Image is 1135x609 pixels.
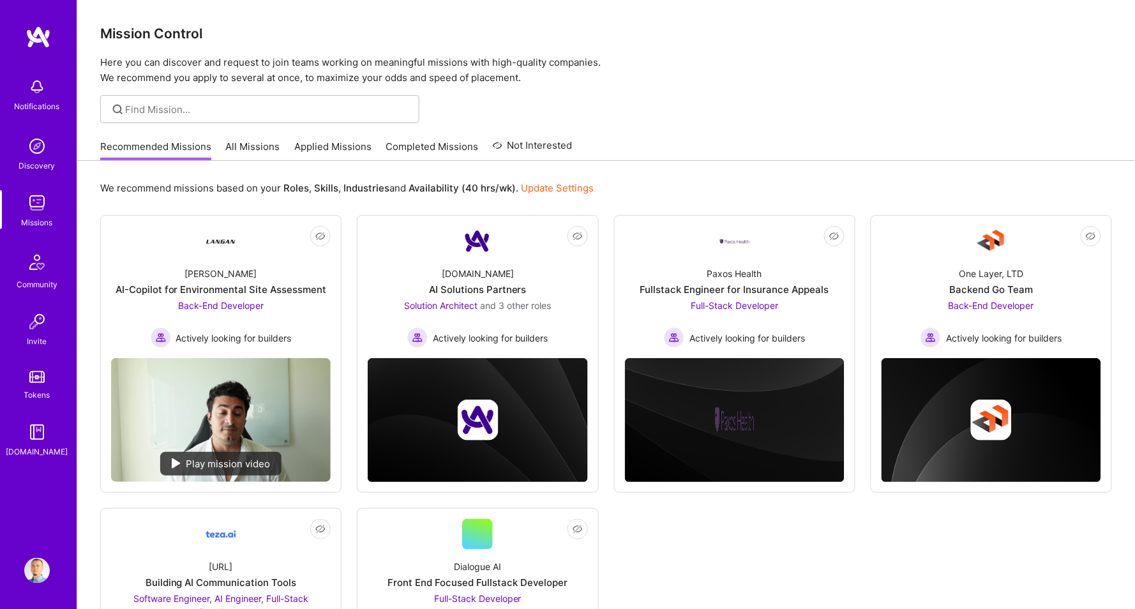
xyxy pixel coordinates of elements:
span: Actively looking for builders [689,331,805,345]
div: Dialogue AI [454,560,501,573]
p: We recommend missions based on your , , and . [100,181,594,195]
span: Solution Architect [404,300,477,311]
span: Full-Stack Developer [434,593,522,604]
img: Actively looking for builders [151,327,171,348]
img: tokens [29,371,45,383]
i: icon EyeClosed [829,231,839,241]
img: guide book [24,419,50,445]
div: AI-Copilot for Environmental Site Assessment [116,283,327,296]
img: Company Logo [206,226,236,257]
span: Full-Stack Developer [691,300,778,311]
div: Invite [27,335,47,348]
a: Recommended Missions [100,140,211,161]
a: User Avatar [21,558,53,583]
a: Company LogoPaxos HealthFullstack Engineer for Insurance AppealsFull-Stack Developer Actively loo... [625,226,845,348]
i: icon EyeClosed [573,231,583,241]
img: Company Logo [206,519,236,550]
div: Backend Go Team [949,283,1033,296]
div: Community [17,278,57,291]
div: [PERSON_NAME] [185,267,257,280]
div: AI Solutions Partners [429,283,527,296]
h3: Mission Control [100,26,1112,41]
div: Front End Focused Fullstack Developer [387,576,567,589]
i: icon EyeClosed [1086,231,1096,241]
img: teamwork [24,190,50,216]
i: icon EyeClosed [315,231,326,241]
i: icon SearchGrey [110,102,125,117]
a: Company Logo[PERSON_NAME]AI-Copilot for Environmental Site AssessmentBack-End Developer Actively ... [111,226,331,348]
div: Tokens [24,388,50,402]
a: Update Settings [521,182,594,194]
img: Company logo [457,400,498,440]
img: cover [625,358,845,483]
a: Completed Missions [386,140,479,161]
img: Actively looking for builders [664,327,684,348]
img: No Mission [111,358,331,482]
img: User Avatar [24,558,50,583]
div: [DOMAIN_NAME] [442,267,514,280]
div: Discovery [19,159,56,172]
div: [URL] [209,560,233,573]
i: icon EyeClosed [573,524,583,534]
div: Fullstack Engineer for Insurance Appeals [640,283,829,296]
span: and 3 other roles [480,300,551,311]
div: One Layer, LTD [959,267,1023,280]
a: Not Interested [493,138,573,161]
img: logo [26,26,51,49]
a: Company Logo[DOMAIN_NAME]AI Solutions PartnersSolution Architect and 3 other rolesActively lookin... [368,226,587,348]
span: Back-End Developer [178,300,264,311]
img: Company Logo [976,226,1007,257]
img: Actively looking for builders [407,327,428,348]
i: icon EyeClosed [315,524,326,534]
img: Company logo [714,400,755,440]
img: Actively looking for builders [921,327,941,348]
img: Company logo [971,400,1012,440]
img: Company Logo [462,226,493,257]
span: Actively looking for builders [433,331,548,345]
div: [DOMAIN_NAME] [6,445,68,458]
p: Here you can discover and request to join teams working on meaningful missions with high-quality ... [100,55,1112,86]
img: Invite [24,309,50,335]
img: cover [882,358,1101,483]
div: Play mission video [160,452,282,476]
a: Applied Missions [294,140,372,161]
b: Skills [314,182,338,194]
div: Missions [22,216,53,229]
img: Company Logo [719,238,750,245]
div: Building AI Communication Tools [146,576,297,589]
b: Availability (40 hrs/wk) [409,182,516,194]
b: Industries [343,182,389,194]
div: Paxos Health [707,267,762,280]
a: Company LogoOne Layer, LTDBackend Go TeamBack-End Developer Actively looking for buildersActively... [882,226,1101,348]
span: Actively looking for builders [176,331,292,345]
input: Find Mission... [126,103,410,116]
div: Notifications [15,100,60,113]
b: Roles [283,182,309,194]
img: play [172,458,181,469]
img: cover [368,358,587,483]
span: Actively looking for builders [946,331,1062,345]
img: bell [24,74,50,100]
img: discovery [24,133,50,159]
a: All Missions [226,140,280,161]
img: Community [22,247,52,278]
span: Back-End Developer [949,300,1034,311]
